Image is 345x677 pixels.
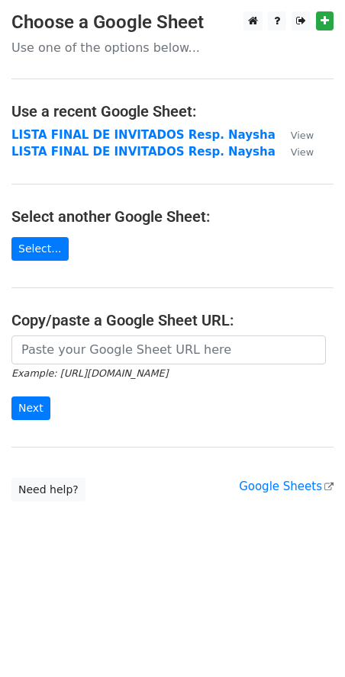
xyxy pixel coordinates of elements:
[11,128,276,142] a: LISTA FINAL DE INVITADOS Resp. Naysha
[11,11,334,34] h3: Choose a Google Sheet
[291,130,314,141] small: View
[239,480,334,493] a: Google Sheets
[11,237,69,261] a: Select...
[11,102,334,120] h4: Use a recent Google Sheet:
[11,478,85,502] a: Need help?
[11,145,276,159] a: LISTA FINAL DE INVITADOS Resp. Naysha
[11,396,50,420] input: Next
[11,367,168,379] small: Example: [URL][DOMAIN_NAME]
[11,207,334,226] h4: Select another Google Sheet:
[276,145,314,159] a: View
[11,311,334,329] h4: Copy/paste a Google Sheet URL:
[11,335,326,364] input: Paste your Google Sheet URL here
[11,40,334,56] p: Use one of the options below...
[276,128,314,142] a: View
[291,146,314,158] small: View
